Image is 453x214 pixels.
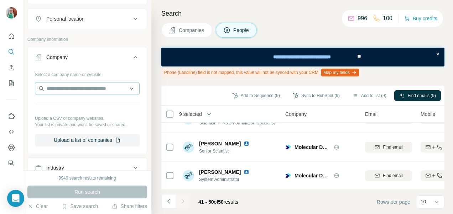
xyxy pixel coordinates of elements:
[112,203,147,210] button: Share filters
[244,169,249,175] img: LinkedIn logo
[46,54,68,61] div: Company
[244,141,249,146] img: LinkedIn logo
[35,122,140,128] p: Your list is private and won't be saved or shared.
[365,170,412,181] button: Find email
[383,144,402,150] span: Find email
[161,66,360,79] div: Phone (Landline) field is not mapped, this value will not be synced with your CRM
[6,46,17,58] button: Search
[365,111,377,118] span: Email
[214,199,218,205] span: of
[321,69,359,76] button: Map my fields
[59,175,116,181] div: 9949 search results remaining
[46,164,64,171] div: Industry
[394,90,441,101] button: Find emails (9)
[179,111,202,118] span: 9 selected
[348,90,391,101] button: Add to list (9)
[199,148,252,154] span: Senior Scientist
[179,27,205,34] span: Companies
[6,7,17,18] img: Avatar
[6,125,17,138] button: Use Surfe API
[218,199,224,205] span: 50
[6,30,17,43] button: Quick start
[62,203,98,210] button: Save search
[6,157,17,170] button: Feedback
[161,48,444,66] iframe: Banner
[358,14,367,23] p: 996
[27,36,147,43] p: Company information
[27,203,48,210] button: Clear
[383,172,402,179] span: Find email
[288,90,345,101] button: Sync to HubSpot (9)
[28,10,147,27] button: Personal location
[199,168,241,176] span: [PERSON_NAME]
[183,170,194,181] img: Avatar
[295,172,330,179] span: Molecular Designs
[35,134,140,146] button: Upload a list of companies
[161,9,444,18] h4: Search
[6,77,17,90] button: My lists
[183,141,194,153] img: Avatar
[365,142,412,153] button: Find email
[421,111,435,118] span: Mobile
[35,115,140,122] p: Upload a CSV of company websites.
[28,49,147,69] button: Company
[6,110,17,123] button: Use Surfe on LinkedIn
[404,14,437,23] button: Buy credits
[227,90,285,101] button: Add to Sequence (9)
[408,92,436,99] span: Find emails (9)
[28,159,147,176] button: Industry
[198,199,214,205] span: 41 - 50
[198,199,238,205] span: results
[377,198,410,205] span: Rows per page
[199,140,241,147] span: [PERSON_NAME]
[6,141,17,154] button: Dashboard
[295,144,330,151] span: Molecular Designs
[161,194,176,208] button: Navigate to previous page
[199,176,252,183] span: System Administrator
[285,111,307,118] span: Company
[285,144,291,150] img: Logo of Molecular Designs
[35,69,140,78] div: Select a company name or website
[46,15,84,22] div: Personal location
[6,61,17,74] button: Enrich CSV
[199,121,275,125] span: Scientist II - R&D Formulation Specialist
[383,14,392,23] p: 100
[233,27,250,34] span: People
[285,173,291,178] img: Logo of Molecular Designs
[7,190,24,207] div: Open Intercom Messenger
[421,198,426,205] p: 10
